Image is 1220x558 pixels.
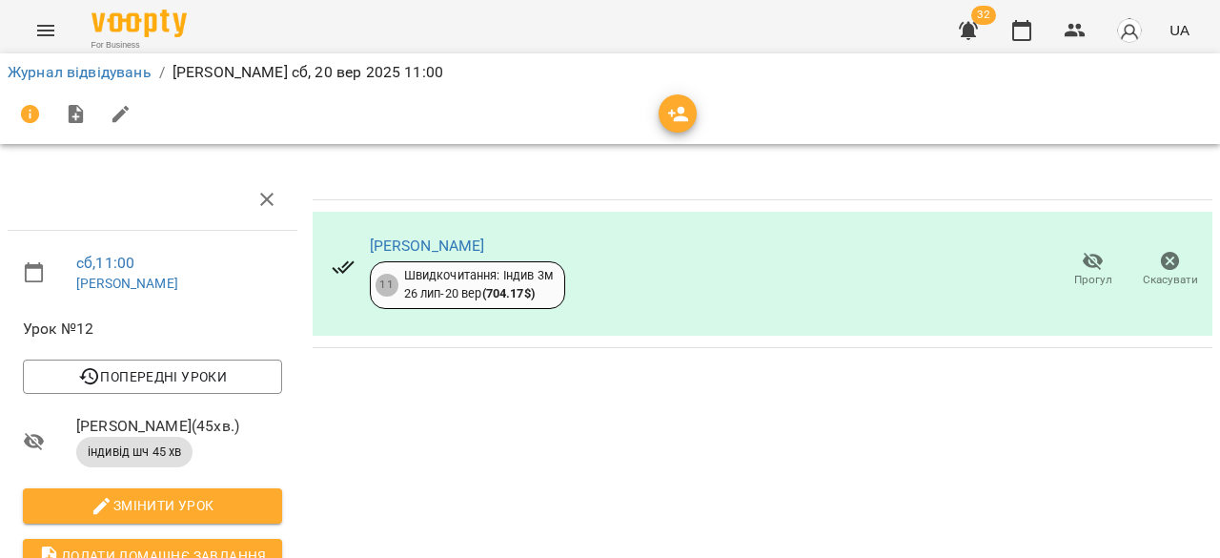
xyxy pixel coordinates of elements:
a: Журнал відвідувань [8,63,152,81]
img: Voopty Logo [91,10,187,37]
a: сб , 11:00 [76,254,134,272]
span: Урок №12 [23,318,282,341]
div: 11 [376,274,398,297]
button: Скасувати [1131,243,1209,297]
button: Змінити урок [23,488,282,523]
div: Швидкочитання: Індив 3м 26 лип - 20 вер [404,267,553,302]
span: 32 [971,6,996,25]
span: Прогул [1074,272,1112,288]
img: avatar_s.png [1116,17,1143,44]
span: [PERSON_NAME] ( 45 хв. ) [76,415,282,438]
button: Прогул [1054,243,1131,297]
p: [PERSON_NAME] сб, 20 вер 2025 11:00 [173,61,443,84]
button: Попередні уроки [23,360,282,394]
span: Змінити урок [38,494,267,517]
span: For Business [91,39,187,52]
span: Скасувати [1143,272,1198,288]
button: Menu [23,8,69,53]
span: UA [1169,20,1189,40]
span: Попередні уроки [38,365,267,388]
a: [PERSON_NAME] [76,276,178,291]
span: індивід шч 45 хв [76,444,193,461]
a: [PERSON_NAME] [370,237,485,255]
nav: breadcrumb [8,61,1212,84]
button: UA [1162,12,1197,48]
b: ( 704.17 $ ) [482,286,535,300]
li: / [159,61,165,84]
